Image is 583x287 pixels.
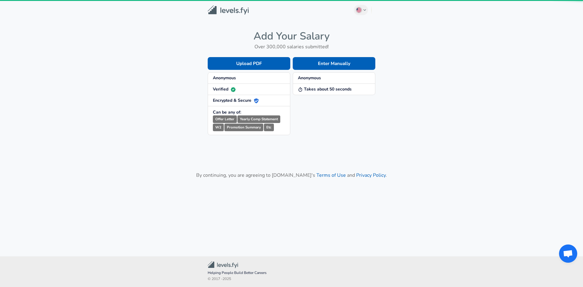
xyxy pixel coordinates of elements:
h6: Over 300,000 salaries submitted! [208,43,375,51]
strong: Takes about 50 seconds [298,86,352,92]
button: Enter Manually [293,57,375,70]
small: Promotion Summary [224,124,263,131]
strong: Can be any of: [213,109,241,115]
h4: Add Your Salary [208,30,375,43]
img: Levels.fyi [208,5,249,15]
strong: Encrypted & Secure [213,97,259,103]
strong: Anonymous [298,75,321,81]
button: English (US) [354,5,368,15]
small: Offer Letter [213,115,237,123]
small: Etc [264,124,274,131]
small: Yearly Comp Statement [237,115,280,123]
span: Helping People Build Better Careers [208,270,375,276]
div: Open chat [559,244,577,263]
button: Upload PDF [208,57,290,70]
small: W2 [213,124,224,131]
a: Privacy Policy [356,172,386,179]
strong: Anonymous [213,75,236,81]
strong: Verified [213,86,236,92]
a: Terms of Use [316,172,346,179]
img: English (US) [356,8,361,12]
span: © 2017 - 2025 [208,276,375,282]
img: Levels.fyi Community [208,261,238,268]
